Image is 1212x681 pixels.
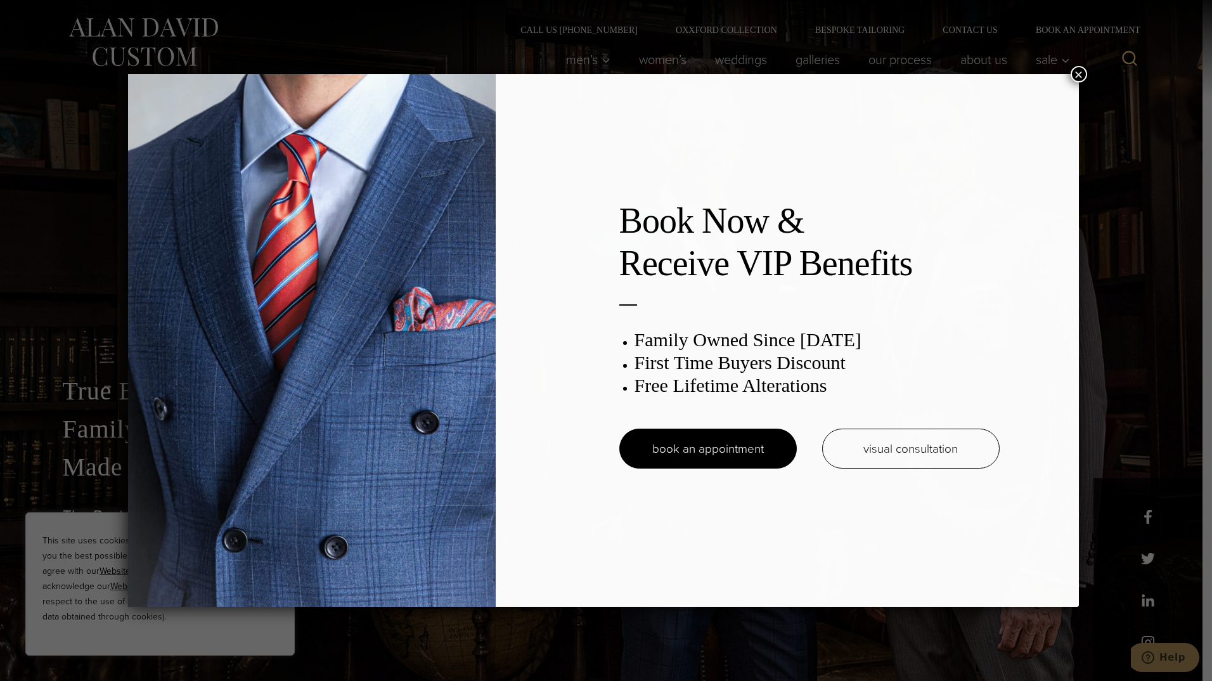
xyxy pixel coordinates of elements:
span: Help [29,9,55,20]
h2: Book Now & Receive VIP Benefits [619,200,1000,285]
a: visual consultation [822,429,1000,469]
button: Close [1071,66,1087,82]
h3: Family Owned Since [DATE] [635,328,1000,351]
h3: Free Lifetime Alterations [635,374,1000,397]
h3: First Time Buyers Discount [635,351,1000,374]
a: book an appointment [619,429,797,469]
